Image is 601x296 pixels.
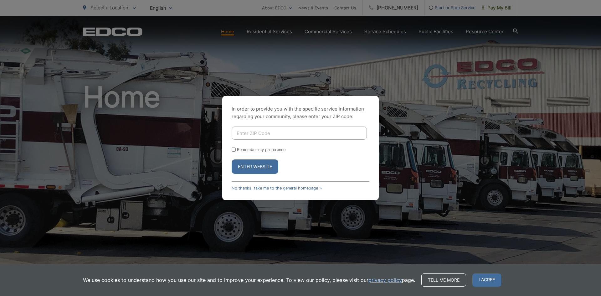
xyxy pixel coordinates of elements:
[232,186,322,190] a: No thanks, take me to the general homepage >
[237,147,285,152] label: Remember my preference
[421,273,466,287] a: Tell me more
[83,276,415,284] p: We use cookies to understand how you use our site and to improve your experience. To view our pol...
[232,127,367,140] input: Enter ZIP Code
[232,105,369,120] p: In order to provide you with the specific service information regarding your community, please en...
[232,159,278,174] button: Enter Website
[368,276,402,284] a: privacy policy
[472,273,501,287] span: I agree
